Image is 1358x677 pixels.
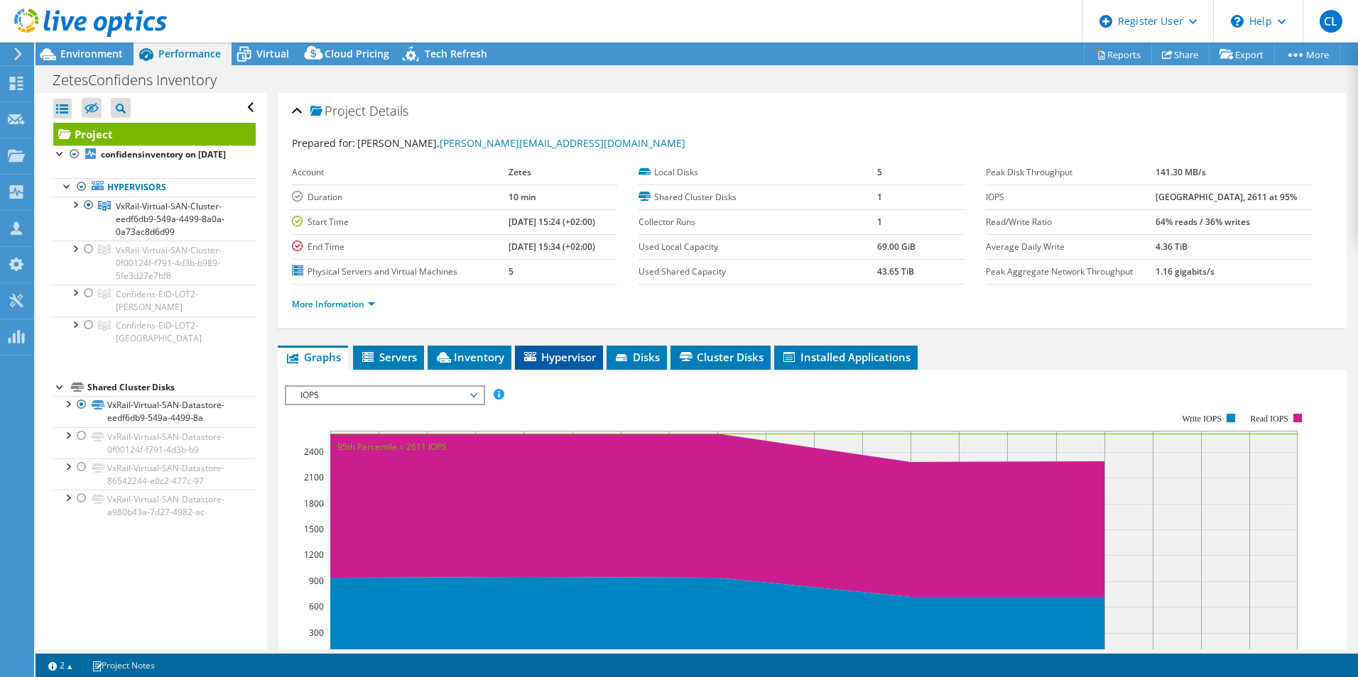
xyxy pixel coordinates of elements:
[639,165,877,180] label: Local Disks
[53,317,256,348] a: Confidens-EID-LOT2-Ruisbroek
[116,319,202,344] span: Confidens-EID-LOT2-[GEOGRAPHIC_DATA]
[82,656,165,674] a: Project Notes
[304,446,324,458] text: 2400
[1156,216,1250,228] b: 64% reads / 36% writes
[304,497,324,510] text: 1800
[1274,43,1340,65] a: More
[53,285,256,316] a: Confidens-EID-LOT2-Evere
[877,166,882,178] b: 5
[986,165,1156,180] label: Peak Disk Throughput
[53,145,256,164] a: confidensinventory on [DATE]
[116,200,224,238] span: VxRail-Virtual-SAN-Cluster-eedf6db9-549a-4499-8a0a-0a73ac8d6d99
[1182,414,1222,424] text: Write IOPS
[309,627,324,639] text: 300
[256,47,289,60] span: Virtual
[38,656,82,674] a: 2
[292,240,509,254] label: End Time
[1250,414,1288,424] text: Read IOPS
[877,265,914,277] b: 43.65 TiB
[509,166,531,178] b: Zetes
[60,47,123,60] span: Environment
[337,441,447,453] text: 95th Percentile = 2611 IOPS
[986,190,1156,204] label: IOPS
[639,240,877,254] label: Used Local Capacity
[292,136,355,150] label: Prepared for:
[53,241,256,285] a: VxRail-Virtual-SAN-Cluster-0f00124f-f791-4d3b-b989-5fe3d27e7bf8
[877,241,916,253] b: 69.00 GiB
[158,47,221,60] span: Performance
[986,240,1156,254] label: Average Daily Write
[1156,166,1206,178] b: 141.30 MB/s
[986,215,1156,229] label: Read/Write Ratio
[1084,43,1152,65] a: Reports
[53,458,256,490] a: VxRail-Virtual-SAN-Datastore-86542244-e0c2-477c-97
[53,178,256,197] a: Hypervisors
[309,575,324,587] text: 900
[357,136,685,150] span: [PERSON_NAME],
[1156,191,1297,203] b: [GEOGRAPHIC_DATA], 2611 at 95%
[292,165,509,180] label: Account
[53,490,256,521] a: VxRail-Virtual-SAN-Datastore-a980b43a-7d27-4982-ac
[877,191,882,203] b: 1
[1320,10,1342,33] span: CL
[1156,241,1188,253] b: 4.36 TiB
[435,350,504,364] span: Inventory
[53,396,256,427] a: VxRail-Virtual-SAN-Datastore-eedf6db9-549a-4499-8a
[986,265,1156,279] label: Peak Aggregate Network Throughput
[1231,15,1244,28] svg: \n
[639,190,877,204] label: Shared Cluster Disks
[101,148,226,160] b: confidensinventory on [DATE]
[292,265,509,279] label: Physical Servers and Virtual Machines
[639,215,877,229] label: Collector Runs
[509,191,536,203] b: 10 min
[369,102,408,119] span: Details
[309,600,324,612] text: 600
[678,350,764,364] span: Cluster Disks
[116,244,222,282] span: VxRail-Virtual-SAN-Cluster-0f00124f-f791-4d3b-b989-5fe3d27e7bf8
[53,197,256,241] a: VxRail-Virtual-SAN-Cluster-eedf6db9-549a-4499-8a0a-0a73ac8d6d99
[877,216,882,228] b: 1
[53,123,256,145] a: Project
[425,47,487,60] span: Tech Refresh
[304,523,324,535] text: 1500
[292,190,509,204] label: Duration
[292,298,375,310] a: More Information
[509,216,595,228] b: [DATE] 15:24 (+02:00)
[509,265,514,277] b: 5
[285,350,341,364] span: Graphs
[360,350,417,364] span: Servers
[522,350,596,364] span: Hypervisor
[614,350,660,364] span: Disks
[325,47,389,60] span: Cloud Pricing
[440,136,685,150] a: [PERSON_NAME][EMAIL_ADDRESS][DOMAIN_NAME]
[304,471,324,483] text: 2100
[87,379,256,396] div: Shared Cluster Disks
[292,215,509,229] label: Start Time
[1209,43,1275,65] a: Export
[781,350,911,364] span: Installed Applications
[46,72,239,88] h1: ZetesConfidens Inventory
[293,387,476,404] span: IOPS
[53,427,256,458] a: VxRail-Virtual-SAN-Datastore-0f00124f-f791-4d3b-b9
[304,549,324,561] text: 1200
[116,288,198,313] span: Confidens-EID-LOT2-[PERSON_NAME]
[310,104,366,119] span: Project
[639,265,877,279] label: Used Shared Capacity
[509,241,595,253] b: [DATE] 15:34 (+02:00)
[1151,43,1210,65] a: Share
[1156,265,1215,277] b: 1.16 gigabits/s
